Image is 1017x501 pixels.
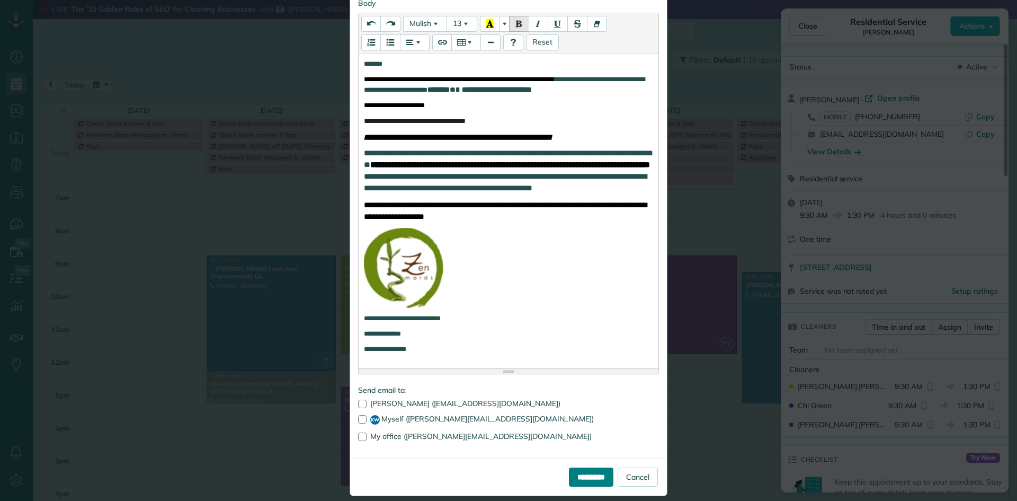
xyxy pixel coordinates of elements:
[587,16,607,32] button: Remove Font Style (CTRL+\)
[358,415,659,425] label: Myself ([PERSON_NAME][EMAIL_ADDRESS][DOMAIN_NAME])
[403,16,447,32] button: Font Family
[359,369,658,374] div: Resize
[451,34,481,50] button: Table
[358,433,659,440] label: My office ([PERSON_NAME][EMAIL_ADDRESS][DOMAIN_NAME])
[409,19,431,28] span: Mulish
[370,415,380,425] span: KW
[432,34,452,50] button: Link (CTRL+K)
[447,16,477,32] button: Font Size
[380,34,400,50] button: Unordered list (CTRL+SHIFT+NUM7)
[361,16,381,32] button: Undo (CTRL+Z)
[526,34,559,50] button: Resets template content to default
[567,16,587,32] button: Strikethrough (CTRL+SHIFT+S)
[361,34,381,50] button: Ordered list (CTRL+SHIFT+NUM8)
[380,16,400,32] button: Redo (CTRL+Y)
[618,468,658,487] a: Cancel
[453,19,461,28] span: 13
[509,16,529,32] button: Bold (CTRL+B)
[480,34,501,50] button: Insert Horizontal Rule (CTRL+ENTER)
[499,16,510,32] button: More Color
[503,34,523,50] button: Help
[480,16,499,32] button: Recent Color
[358,400,659,407] label: [PERSON_NAME] ([EMAIL_ADDRESS][DOMAIN_NAME])
[400,34,430,50] button: Paragraph
[358,385,659,395] label: Send email to:
[528,16,548,32] button: Italic (CTRL+I)
[548,16,568,32] button: Underline (CTRL+U)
